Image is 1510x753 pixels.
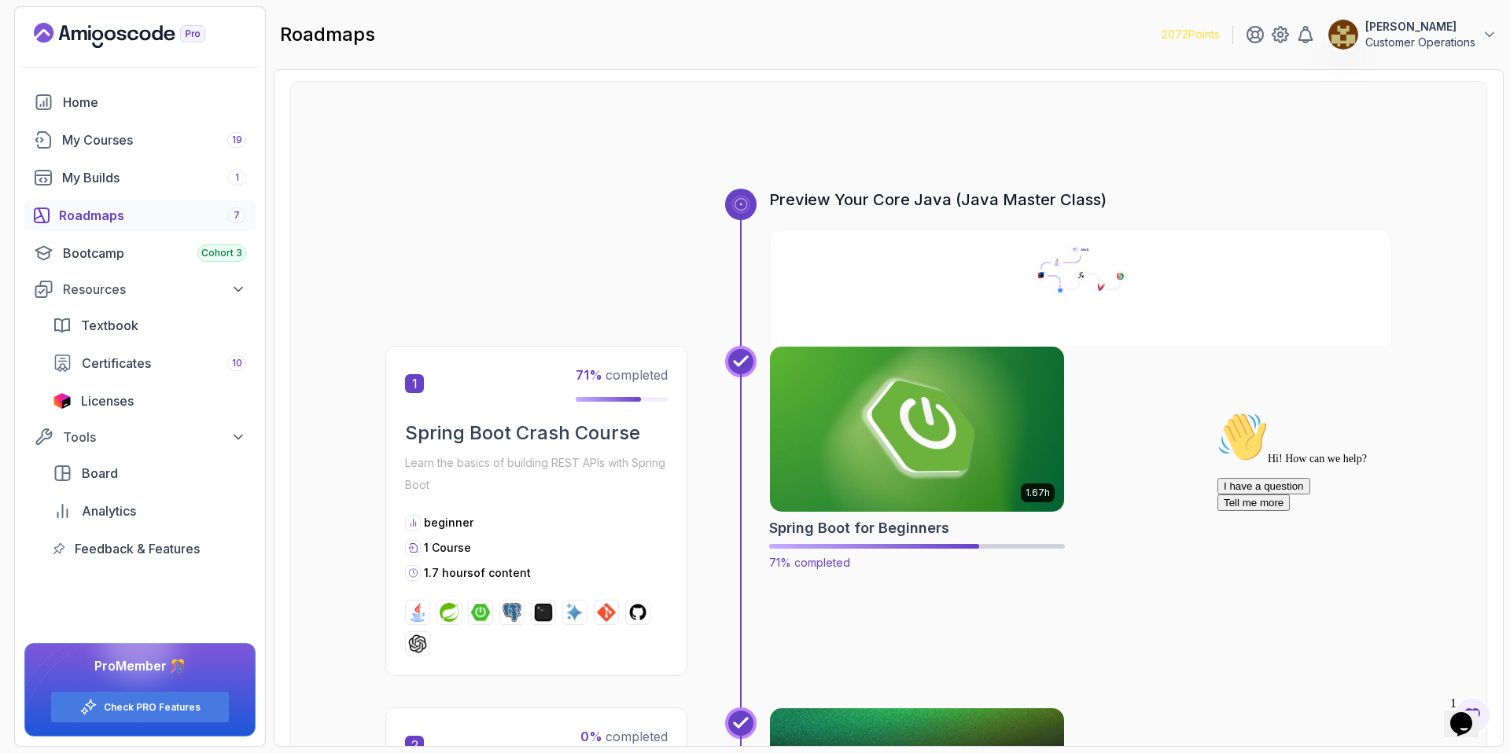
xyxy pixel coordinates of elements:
[232,357,242,369] span: 10
[565,603,584,622] img: ai logo
[6,6,57,57] img: :wave:
[1328,19,1497,50] button: user profile image[PERSON_NAME]Customer Operations
[6,89,79,105] button: Tell me more
[104,701,201,714] a: Check PRO Features
[769,556,850,569] span: 71% completed
[405,421,668,446] h2: Spring Boot Crash Course
[81,391,134,410] span: Licenses
[769,189,1392,211] h3: Preview Your Core Java (Java Master Class)
[24,124,256,156] a: courses
[769,517,949,539] h2: Spring Boot for Beginners
[628,603,647,622] img: github logo
[1211,406,1494,682] iframe: chat widget
[24,200,256,231] a: roadmaps
[62,130,246,149] div: My Courses
[763,343,1072,516] img: Spring Boot for Beginners card
[43,533,256,564] a: feedback
[769,346,1065,571] a: Spring Boot for Beginners card1.67hSpring Boot for Beginners71% completed
[6,6,289,105] div: 👋Hi! How can we help?I have a questionTell me more
[576,367,602,383] span: 71 %
[408,603,427,622] img: java logo
[24,423,256,451] button: Tools
[1026,487,1050,499] p: 1.67h
[75,539,200,558] span: Feedback & Features
[53,393,72,409] img: jetbrains icon
[63,244,246,263] div: Bootcamp
[1444,690,1494,737] iframe: chat widget
[201,247,242,259] span: Cohort 3
[1365,35,1475,50] p: Customer Operations
[1365,19,1475,35] p: [PERSON_NAME]
[580,729,668,744] span: completed
[424,541,471,554] span: 1 Course
[232,134,242,146] span: 19
[63,280,246,299] div: Resources
[405,452,668,496] p: Learn the basics of building REST APIs with Spring Boot
[43,385,256,417] a: licenses
[440,603,459,622] img: spring logo
[471,603,490,622] img: spring-boot logo
[576,367,668,383] span: completed
[405,374,424,393] span: 1
[580,729,602,744] span: 0 %
[24,86,256,118] a: home
[503,603,521,622] img: postgres logo
[1328,20,1358,50] img: user profile image
[24,237,256,269] a: bootcamp
[235,171,239,184] span: 1
[24,162,256,193] a: builds
[234,209,240,222] span: 7
[424,565,531,581] p: 1.7 hours of content
[63,428,246,446] div: Tools
[34,23,241,48] a: Landing page
[50,691,230,723] button: Check PRO Features
[59,206,246,225] div: Roadmaps
[43,457,256,489] a: board
[82,354,151,373] span: Certificates
[280,22,375,47] h2: roadmaps
[43,310,256,341] a: textbook
[1162,27,1220,42] p: 2072 Points
[62,168,246,187] div: My Builds
[597,603,616,622] img: git logo
[82,464,118,483] span: Board
[408,634,427,653] img: chatgpt logo
[43,347,256,379] a: certificates
[81,316,138,335] span: Textbook
[6,72,99,89] button: I have a question
[82,501,136,520] span: Analytics
[43,495,256,527] a: analytics
[534,603,553,622] img: terminal logo
[424,515,473,531] p: beginner
[63,93,246,112] div: Home
[6,47,156,59] span: Hi! How can we help?
[24,275,256,303] button: Resources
